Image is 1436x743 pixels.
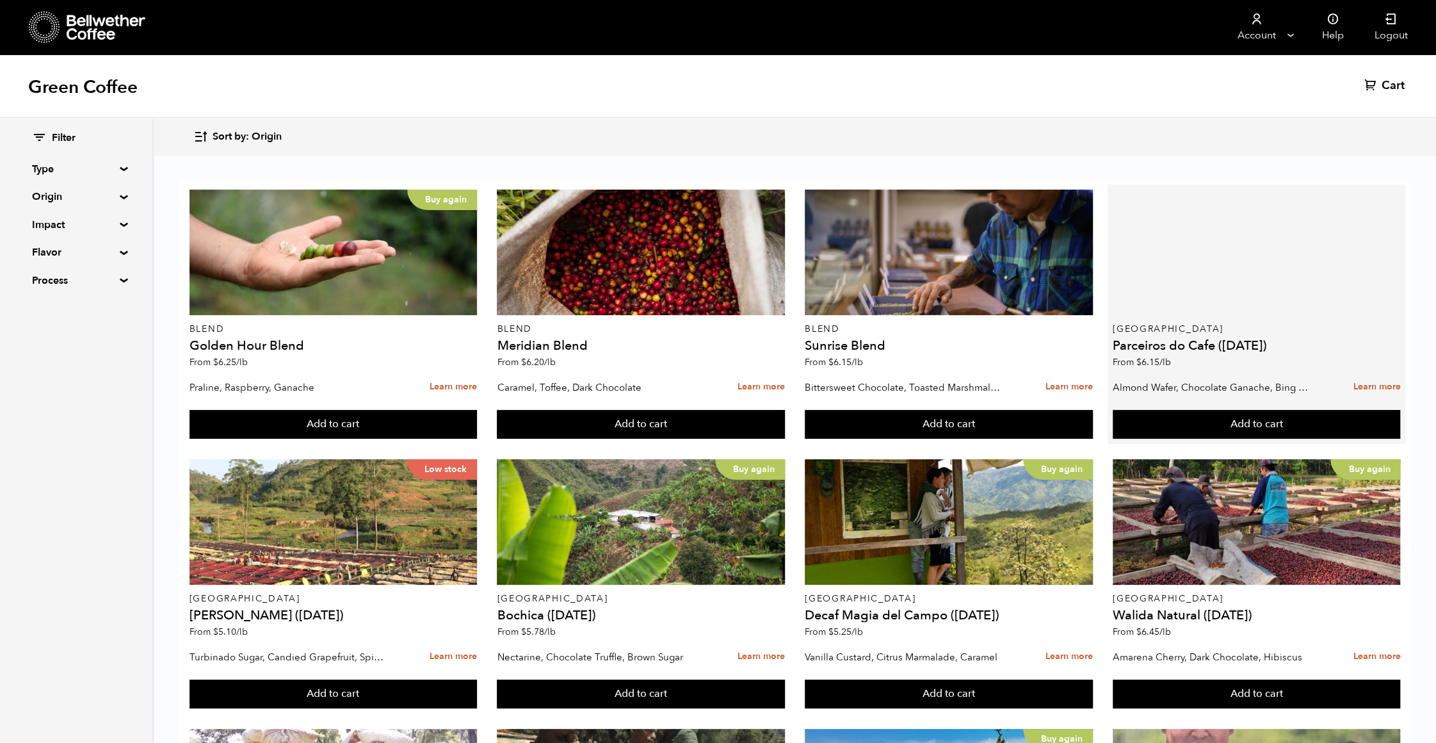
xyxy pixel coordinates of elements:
[828,626,863,638] bdi: 5.25
[213,356,248,368] bdi: 6.25
[497,594,784,603] p: [GEOGRAPHIC_DATA]
[1136,356,1171,368] bdi: 6.15
[1330,459,1400,480] p: Buy again
[497,609,784,622] h4: Bochica ([DATE])
[828,626,834,638] span: $
[1113,339,1400,352] h4: Parceiros do Cafe ([DATE])
[190,378,385,397] p: Praline, Raspberry, Ganache
[1353,373,1400,401] a: Learn more
[1113,459,1400,585] a: Buy again
[497,648,693,667] p: Nectarine, Chocolate Truffle, Brown Sugar
[1113,410,1400,439] button: Add to cart
[190,594,477,603] p: [GEOGRAPHIC_DATA]
[190,325,477,334] p: Blend
[1113,356,1171,368] span: From
[805,339,1092,352] h4: Sunrise Blend
[1136,626,1142,638] span: $
[805,594,1092,603] p: [GEOGRAPHIC_DATA]
[190,648,385,667] p: Turbinado Sugar, Candied Grapefruit, Spiced Plum
[497,680,784,709] button: Add to cart
[213,626,248,638] bdi: 5.10
[236,356,248,368] span: /lb
[497,410,784,439] button: Add to cart
[805,410,1092,439] button: Add to cart
[738,373,785,401] a: Learn more
[851,356,863,368] span: /lb
[190,626,248,638] span: From
[190,680,477,709] button: Add to cart
[805,626,863,638] span: From
[407,190,477,210] p: Buy again
[520,626,555,638] bdi: 5.78
[828,356,863,368] bdi: 6.15
[213,130,282,144] span: Sort by: Origin
[32,273,120,288] summary: Process
[28,76,138,99] h1: Green Coffee
[1113,378,1309,397] p: Almond Wafer, Chocolate Ganache, Bing Cherry
[1023,459,1093,480] p: Buy again
[1113,648,1309,667] p: Amarena Cherry, Dark Chocolate, Hibiscus
[1045,373,1093,401] a: Learn more
[1113,609,1400,622] h4: Walida Natural ([DATE])
[805,680,1092,709] button: Add to cart
[851,626,863,638] span: /lb
[32,189,120,204] summary: Origin
[715,459,785,480] p: Buy again
[32,161,120,177] summary: Type
[1136,356,1142,368] span: $
[805,459,1092,585] a: Buy again
[1113,325,1400,334] p: [GEOGRAPHIC_DATA]
[497,459,784,585] a: Buy again
[1136,626,1171,638] bdi: 6.45
[430,643,477,671] a: Learn more
[1045,643,1093,671] a: Learn more
[1159,626,1171,638] span: /lb
[190,410,477,439] button: Add to cart
[1382,78,1405,94] span: Cart
[1353,643,1400,671] a: Learn more
[32,217,120,233] summary: Impact
[520,356,555,368] bdi: 6.20
[544,356,555,368] span: /lb
[190,339,477,352] h4: Golden Hour Blend
[497,378,693,397] p: Caramel, Toffee, Dark Chocolate
[805,325,1092,334] p: Blend
[544,626,555,638] span: /lb
[1113,594,1400,603] p: [GEOGRAPHIC_DATA]
[52,131,76,145] span: Filter
[190,609,477,622] h4: [PERSON_NAME] ([DATE])
[430,373,477,401] a: Learn more
[520,626,526,638] span: $
[193,122,282,152] button: Sort by: Origin
[497,356,555,368] span: From
[738,643,785,671] a: Learn more
[213,356,218,368] span: $
[407,459,477,480] p: Low stock
[805,356,863,368] span: From
[1113,680,1400,709] button: Add to cart
[805,648,1001,667] p: Vanilla Custard, Citrus Marmalade, Caramel
[520,356,526,368] span: $
[190,356,248,368] span: From
[190,190,477,315] a: Buy again
[497,339,784,352] h4: Meridian Blend
[1113,626,1171,638] span: From
[236,626,248,638] span: /lb
[32,245,120,260] summary: Flavor
[497,325,784,334] p: Blend
[213,626,218,638] span: $
[1159,356,1171,368] span: /lb
[805,609,1092,622] h4: Decaf Magia del Campo ([DATE])
[190,459,477,585] a: Low stock
[497,626,555,638] span: From
[1364,78,1408,94] a: Cart
[828,356,834,368] span: $
[805,378,1001,397] p: Bittersweet Chocolate, Toasted Marshmallow, Candied Orange, Praline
